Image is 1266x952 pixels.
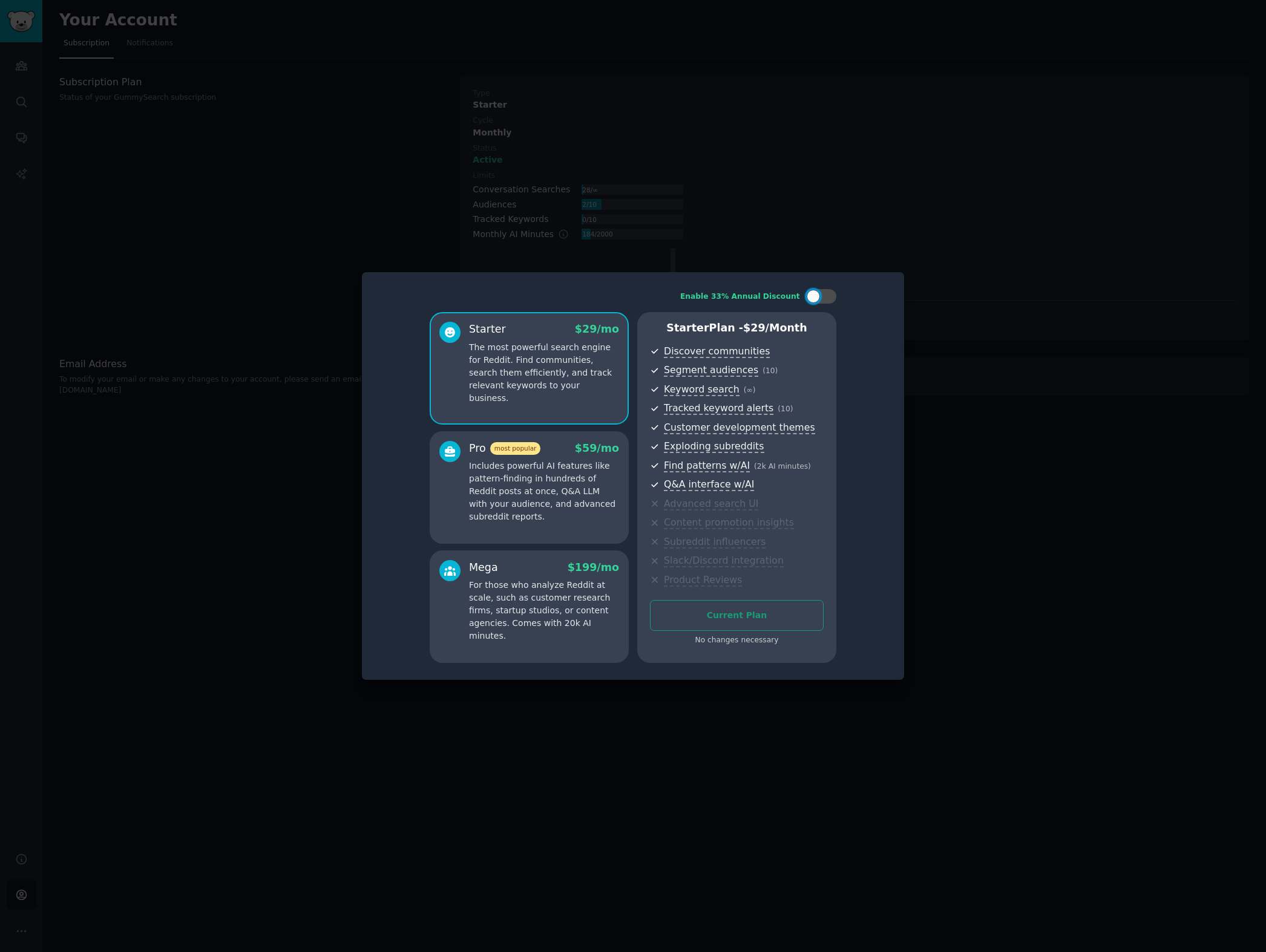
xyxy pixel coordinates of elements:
[778,405,793,413] span: ( 10 )
[664,364,758,377] span: Segment audiences
[664,402,773,415] span: Tracked keyword alerts
[568,561,619,573] span: $ 199 /mo
[664,345,770,358] span: Discover communities
[575,442,619,454] span: $ 59 /mo
[575,323,619,335] span: $ 29 /mo
[469,341,619,405] p: The most powerful search engine for Reddit. Find communities, search them efficiently, and track ...
[469,322,506,337] div: Starter
[744,386,756,394] span: ( ∞ )
[469,460,619,523] p: Includes powerful AI features like pattern-finding in hundreds of Reddit posts at once, Q&A LLM w...
[754,462,811,471] span: ( 2k AI minutes )
[664,555,784,567] span: Slack/Discord integration
[664,517,794,529] span: Content promotion insights
[469,560,498,575] div: Mega
[469,579,619,642] p: For those who analyze Reddit at scale, such as customer research firms, startup studios, or conte...
[650,635,824,646] div: No changes necessary
[490,442,541,455] span: most popular
[743,322,807,334] span: $ 29 /month
[664,422,815,434] span: Customer development themes
[664,460,750,472] span: Find patterns w/AI
[664,478,754,491] span: Q&A interface w/AI
[664,383,740,396] span: Keyword search
[664,536,766,549] span: Subreddit influencers
[650,321,824,336] p: Starter Plan -
[664,440,764,453] span: Exploding subreddits
[763,367,778,375] span: ( 10 )
[469,441,540,456] div: Pro
[664,498,758,510] span: Advanced search UI
[664,574,742,587] span: Product Reviews
[680,292,800,302] div: Enable 33% Annual Discount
